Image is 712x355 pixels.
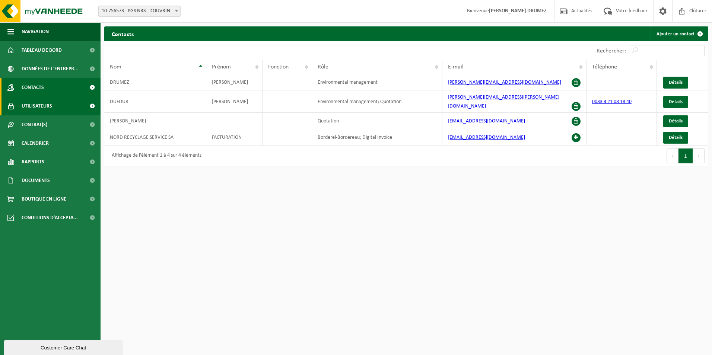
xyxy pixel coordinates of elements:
td: NORD RECYCLAGE SERVICE SA [104,129,206,145]
span: 10-756573 - PGS NRS - DOUVRIN [99,6,180,16]
td: DRUMEZ [104,74,206,90]
strong: [PERSON_NAME] DRUMEZ [489,8,547,14]
a: Détails [663,132,688,144]
button: Next [693,148,705,163]
a: Détails [663,115,688,127]
span: Calendrier [22,134,49,153]
span: Fonction [268,64,289,70]
td: Quotation [312,113,442,129]
span: Boutique en ligne [22,190,66,208]
td: FACTURATION [206,129,263,145]
button: Previous [667,148,678,163]
label: Rechercher: [597,48,626,54]
td: [PERSON_NAME] [206,90,263,113]
td: DUFOUR [104,90,206,113]
a: [EMAIL_ADDRESS][DOMAIN_NAME] [448,135,525,140]
span: Contacts [22,78,44,97]
span: Téléphone [592,64,617,70]
a: Ajouter un contact [651,26,708,41]
a: 0033 3 21 08 18 40 [592,99,632,105]
span: Nom [110,64,121,70]
span: Utilisateurs [22,97,52,115]
span: Conditions d'accepta... [22,208,78,227]
span: Documents [22,171,50,190]
td: Environmental management [312,74,442,90]
span: Détails [669,80,683,85]
span: Détails [669,135,683,140]
span: Contrat(s) [22,115,47,134]
td: Borderel-Bordereau; Digital Invoice [312,129,442,145]
span: Rôle [318,64,328,70]
iframe: chat widget [4,339,124,355]
td: Environmental management; Quotation [312,90,442,113]
span: Tableau de bord [22,41,62,60]
a: Détails [663,77,688,89]
span: Détails [669,99,683,104]
h2: Contacts [104,26,141,41]
td: [PERSON_NAME] [104,113,206,129]
a: [PERSON_NAME][EMAIL_ADDRESS][DOMAIN_NAME] [448,80,561,85]
span: Navigation [22,22,49,41]
a: [EMAIL_ADDRESS][DOMAIN_NAME] [448,118,525,124]
span: Prénom [212,64,231,70]
span: Détails [669,119,683,124]
a: [PERSON_NAME][EMAIL_ADDRESS][PERSON_NAME][DOMAIN_NAME] [448,95,559,109]
span: E-mail [448,64,464,70]
span: Données de l'entrepr... [22,60,79,78]
button: 1 [678,148,693,163]
span: 10-756573 - PGS NRS - DOUVRIN [98,6,181,17]
td: [PERSON_NAME] [206,74,263,90]
span: Rapports [22,153,44,171]
div: Affichage de l'élément 1 à 4 sur 4 éléments [108,149,201,163]
a: Détails [663,96,688,108]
